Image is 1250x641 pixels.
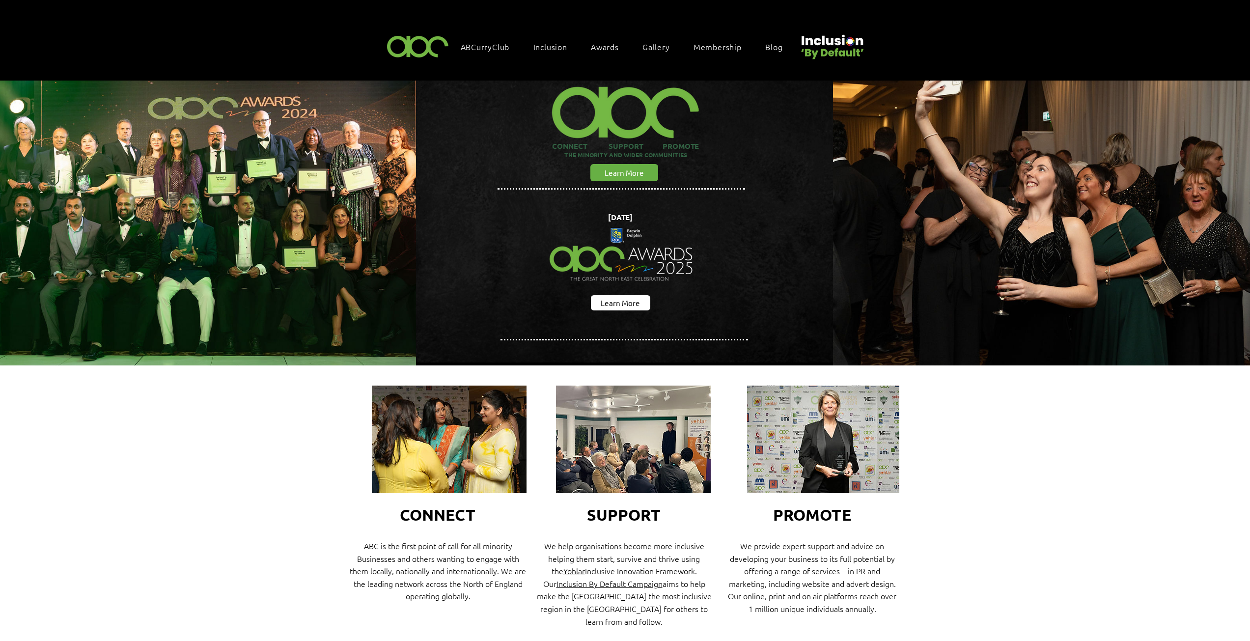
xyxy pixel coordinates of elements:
a: Learn More [591,295,650,310]
div: Inclusion [528,36,582,57]
span: CONNECT SUPPORT PROMOTE [552,141,699,151]
span: PROMOTE [773,505,851,525]
img: IMG-20230119-WA0022.jpg [556,386,711,493]
span: Inclusion [533,41,567,52]
span: Learn More [601,298,640,308]
nav: Site [456,36,798,57]
span: Our aims to help make the [GEOGRAPHIC_DATA] the most inclusive region in the [GEOGRAPHIC_DATA] fo... [537,578,712,627]
img: ABCAwards2024-00042-Enhanced-NR.jpg [747,386,899,493]
a: Learn More [590,164,658,181]
a: Yohlar [563,565,585,576]
span: We help organisations become more inclusive helping them start, survive and thrive using the Incl... [544,540,704,576]
span: SUPPORT [587,505,661,525]
img: abc background hero black.png [416,81,833,362]
img: Northern Insights Double Pager Apr 2025.png [541,210,702,300]
a: Blog [760,36,797,57]
img: ABCAwards2024-09595.jpg [372,386,527,493]
span: Awards [591,41,619,52]
a: Inclusion By Default Campaign [556,578,663,589]
span: Learn More [605,167,644,178]
span: Gallery [642,41,670,52]
span: We provide expert support and advice on developing your business to its full potential by offerin... [728,540,896,614]
span: ABC is the first point of call for all minority Businesses and others wanting to engage with them... [350,540,526,601]
span: Membership [694,41,742,52]
span: Blog [765,41,782,52]
div: Awards [586,36,634,57]
a: Gallery [638,36,685,57]
img: ABC-Logo-Blank-Background-01-01-2_edited.png [547,74,704,141]
span: CONNECT [400,505,476,525]
span: ABCurryClub [461,41,510,52]
img: ABC-Logo-Blank-Background-01-01-2.png [384,31,452,60]
span: [DATE] [608,212,633,222]
img: Untitled design (22).png [798,27,865,60]
a: ABCurryClub [456,36,525,57]
a: Membership [689,36,756,57]
span: THE MINORITY AND WIDER COMMUNITIES [564,151,687,159]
